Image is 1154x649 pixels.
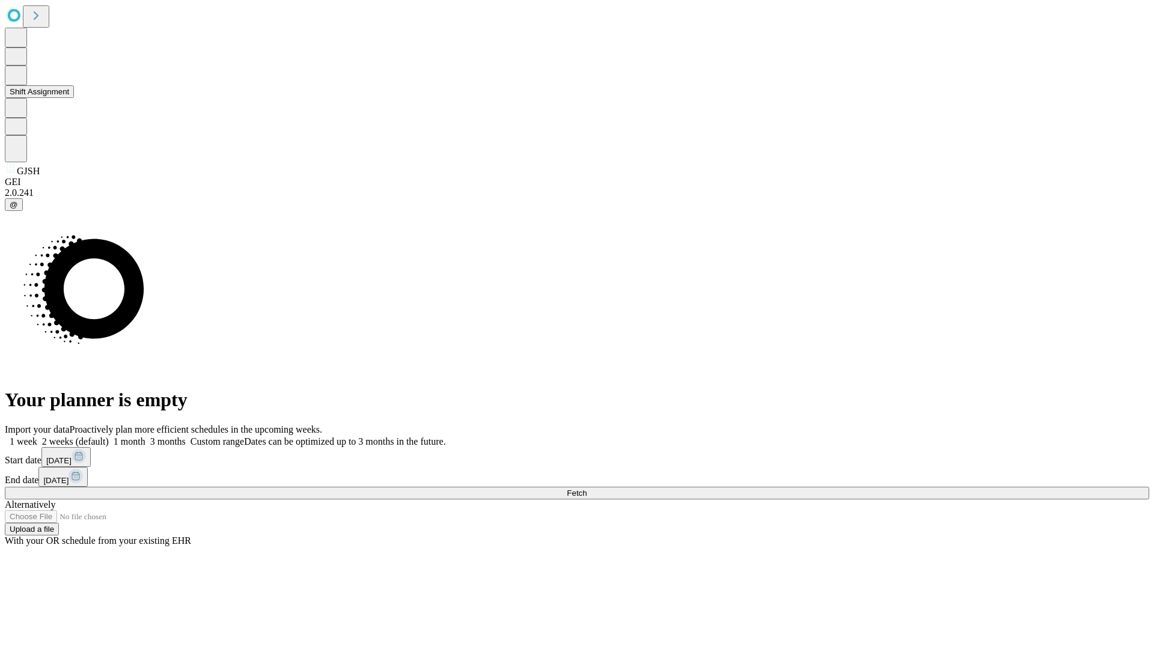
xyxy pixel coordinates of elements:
[5,424,70,434] span: Import your data
[70,424,322,434] span: Proactively plan more efficient schedules in the upcoming weeks.
[244,436,445,446] span: Dates can be optimized up to 3 months in the future.
[41,447,91,467] button: [DATE]
[5,487,1149,499] button: Fetch
[567,489,587,498] span: Fetch
[10,200,18,209] span: @
[5,447,1149,467] div: Start date
[5,535,191,546] span: With your OR schedule from your existing EHR
[5,389,1149,411] h1: Your planner is empty
[114,436,145,446] span: 1 month
[46,456,72,465] span: [DATE]
[5,467,1149,487] div: End date
[42,436,109,446] span: 2 weeks (default)
[43,476,69,485] span: [DATE]
[5,198,23,211] button: @
[5,177,1149,187] div: GEI
[17,166,40,176] span: GJSH
[5,187,1149,198] div: 2.0.241
[38,467,88,487] button: [DATE]
[5,499,55,510] span: Alternatively
[191,436,244,446] span: Custom range
[150,436,186,446] span: 3 months
[10,436,37,446] span: 1 week
[5,523,59,535] button: Upload a file
[5,85,74,98] button: Shift Assignment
